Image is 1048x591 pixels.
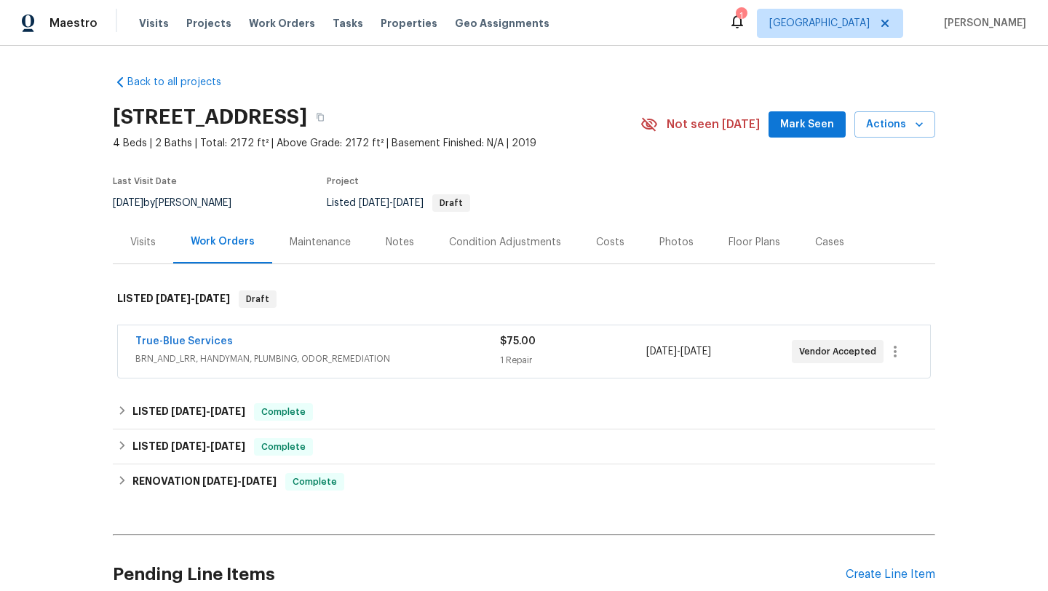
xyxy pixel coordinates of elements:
span: Tasks [333,18,363,28]
span: [DATE] [359,198,389,208]
div: Cases [815,235,844,250]
span: Vendor Accepted [799,344,882,359]
span: [DATE] [393,198,424,208]
a: Back to all projects [113,75,253,90]
span: [PERSON_NAME] [938,16,1026,31]
span: [DATE] [646,346,677,357]
span: [DATE] [210,406,245,416]
span: Project [327,177,359,186]
span: - [171,406,245,416]
span: [DATE] [210,441,245,451]
span: [DATE] [195,293,230,304]
div: Photos [659,235,694,250]
span: - [646,344,711,359]
span: Projects [186,16,231,31]
div: LISTED [DATE]-[DATE]Draft [113,276,935,322]
span: Listed [327,198,470,208]
span: Draft [240,292,275,306]
button: Mark Seen [769,111,846,138]
h6: LISTED [117,290,230,308]
span: Complete [255,405,311,419]
div: Work Orders [191,234,255,249]
div: Notes [386,235,414,250]
div: Maintenance [290,235,351,250]
span: Last Visit Date [113,177,177,186]
span: [GEOGRAPHIC_DATA] [769,16,870,31]
span: - [171,441,245,451]
div: LISTED [DATE]-[DATE]Complete [113,394,935,429]
span: Geo Assignments [455,16,549,31]
h2: [STREET_ADDRESS] [113,110,307,124]
div: 1 [736,9,746,23]
span: Visits [139,16,169,31]
span: [DATE] [113,198,143,208]
span: Actions [866,116,924,134]
span: [DATE] [171,406,206,416]
span: - [156,293,230,304]
span: Maestro [49,16,98,31]
span: BRN_AND_LRR, HANDYMAN, PLUMBING, ODOR_REMEDIATION [135,352,500,366]
h6: LISTED [132,403,245,421]
span: [DATE] [156,293,191,304]
span: Not seen [DATE] [667,117,760,132]
div: Costs [596,235,624,250]
button: Actions [854,111,935,138]
span: Complete [287,475,343,489]
span: Properties [381,16,437,31]
span: [DATE] [171,441,206,451]
div: 1 Repair [500,353,646,368]
button: Copy Address [307,104,333,130]
span: [DATE] [680,346,711,357]
span: [DATE] [242,476,277,486]
a: True-Blue Services [135,336,233,346]
span: Draft [434,199,469,207]
span: Work Orders [249,16,315,31]
span: 4 Beds | 2 Baths | Total: 2172 ft² | Above Grade: 2172 ft² | Basement Finished: N/A | 2019 [113,136,640,151]
div: Visits [130,235,156,250]
span: Mark Seen [780,116,834,134]
div: by [PERSON_NAME] [113,194,249,212]
span: $75.00 [500,336,536,346]
div: Floor Plans [729,235,780,250]
div: Condition Adjustments [449,235,561,250]
h6: LISTED [132,438,245,456]
span: - [202,476,277,486]
div: RENOVATION [DATE]-[DATE]Complete [113,464,935,499]
span: Complete [255,440,311,454]
h6: RENOVATION [132,473,277,491]
span: - [359,198,424,208]
div: Create Line Item [846,568,935,582]
div: LISTED [DATE]-[DATE]Complete [113,429,935,464]
span: [DATE] [202,476,237,486]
